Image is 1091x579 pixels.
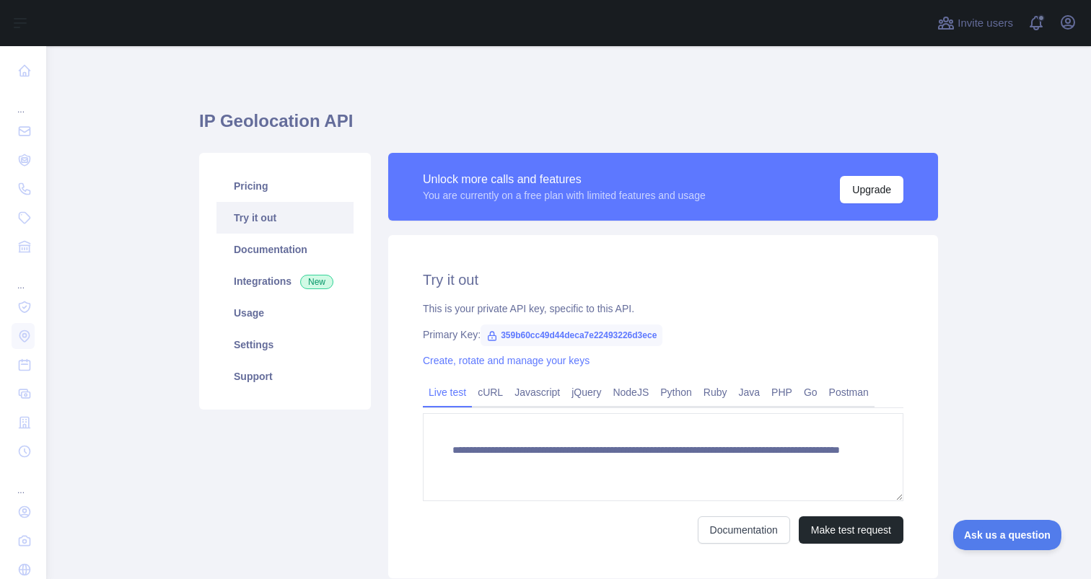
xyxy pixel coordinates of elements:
div: ... [12,87,35,115]
a: Try it out [216,202,354,234]
a: Java [733,381,766,404]
a: Postman [823,381,875,404]
div: Unlock more calls and features [423,171,706,188]
div: ... [12,467,35,496]
div: Primary Key: [423,327,903,342]
a: Go [798,381,823,404]
span: Invite users [958,15,1013,32]
button: Make test request [799,516,903,544]
iframe: Toggle Customer Support [953,520,1062,550]
button: Upgrade [840,176,903,203]
a: Ruby [698,381,733,404]
span: New [300,275,333,289]
a: Documentation [216,234,354,265]
a: Live test [423,381,472,404]
a: Settings [216,329,354,361]
a: jQuery [566,381,607,404]
div: This is your private API key, specific to this API. [423,301,903,316]
a: NodeJS [607,381,654,404]
a: Usage [216,297,354,329]
div: You are currently on a free plan with limited features and usage [423,188,706,203]
a: Create, rotate and manage your keys [423,355,590,366]
h2: Try it out [423,270,903,290]
a: cURL [472,381,509,404]
a: Javascript [509,381,566,404]
a: Pricing [216,170,354,202]
a: Python [654,381,698,404]
a: PHP [766,381,798,404]
span: 359b60cc49d44deca7e22493226d3ece [481,324,662,346]
h1: IP Geolocation API [199,110,938,144]
button: Invite users [934,12,1016,35]
a: Integrations New [216,265,354,297]
a: Documentation [698,516,790,544]
a: Support [216,361,354,392]
div: ... [12,262,35,291]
